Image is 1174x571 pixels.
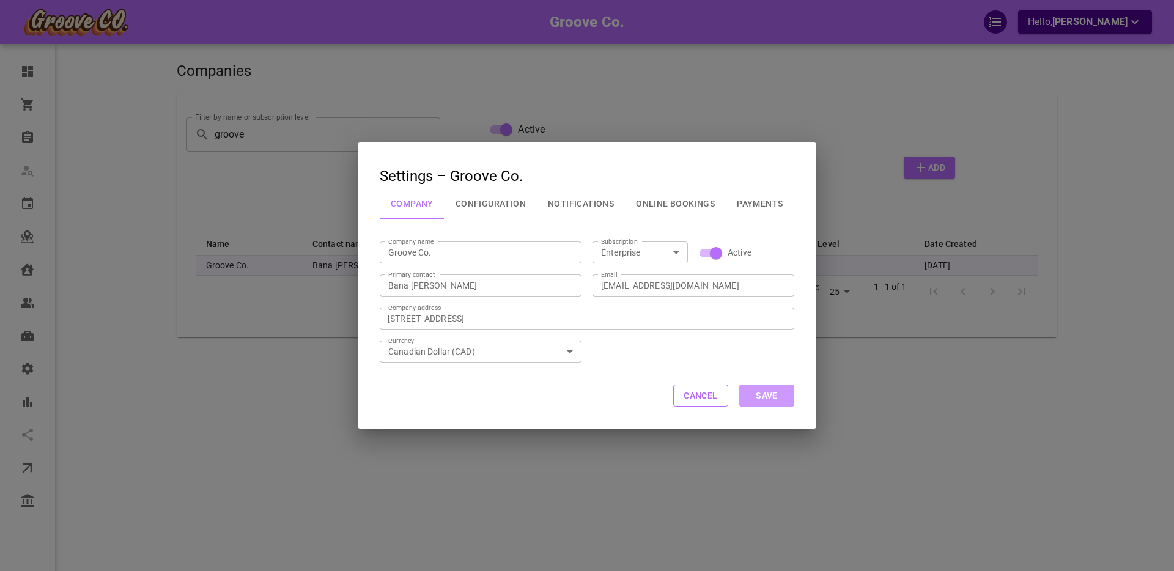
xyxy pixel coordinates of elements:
[601,237,638,246] label: Subscription
[445,188,537,219] button: Configuration
[537,188,625,219] button: Notifications
[388,237,434,246] label: Company name
[726,188,794,219] button: Payments
[673,385,728,407] button: Cancel
[388,336,415,345] label: Currency
[388,270,435,279] label: Primary contact
[385,308,794,329] input: Company address
[380,188,445,219] button: Company
[561,343,578,360] button: Open
[739,385,794,407] button: Save
[388,303,441,312] label: Company address
[668,244,685,261] button: Open
[601,270,617,279] label: Email
[380,164,523,188] h3: Settings – Groove Co.
[625,188,726,219] button: Online Bookings
[728,246,751,259] span: Active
